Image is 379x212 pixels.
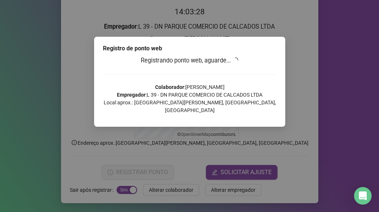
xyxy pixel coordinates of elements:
div: Registro de ponto web [103,44,276,53]
strong: Empregador [117,92,146,98]
h3: Registrando ponto web, aguarde... [103,56,276,65]
strong: Colaborador [155,84,184,90]
div: Open Intercom Messenger [354,187,372,205]
span: loading [232,57,238,63]
p: : [PERSON_NAME] : L 39 - DN PARQUE COMERCIO DE CALCADOS LTDA Local aprox.: [GEOGRAPHIC_DATA][PERS... [103,83,276,114]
